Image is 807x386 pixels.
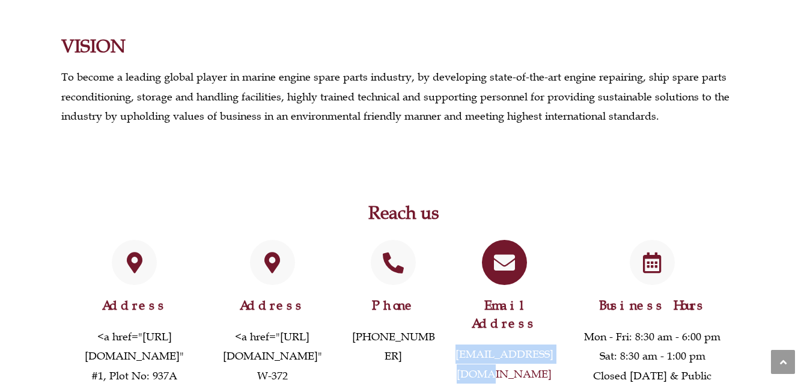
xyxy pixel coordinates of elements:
h2: Reach us [67,204,740,222]
h2: VISION [61,37,746,55]
a: Address [240,298,305,313]
p: To become a leading global player in marine engine spare parts industry, by developing state-of-t... [61,67,746,126]
a: Address [112,240,157,285]
a: Phone [372,298,415,313]
a: Email Address [482,240,527,285]
a: Email Address [472,298,537,331]
a: [EMAIL_ADDRESS][DOMAIN_NAME] [455,348,553,380]
a: Scroll to the top of the page [771,350,795,374]
a: [PHONE_NUMBER] [352,330,435,363]
span: Business Hours [599,298,706,313]
a: Phone [371,240,416,285]
a: Address [102,298,167,313]
a: Address [250,240,295,285]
